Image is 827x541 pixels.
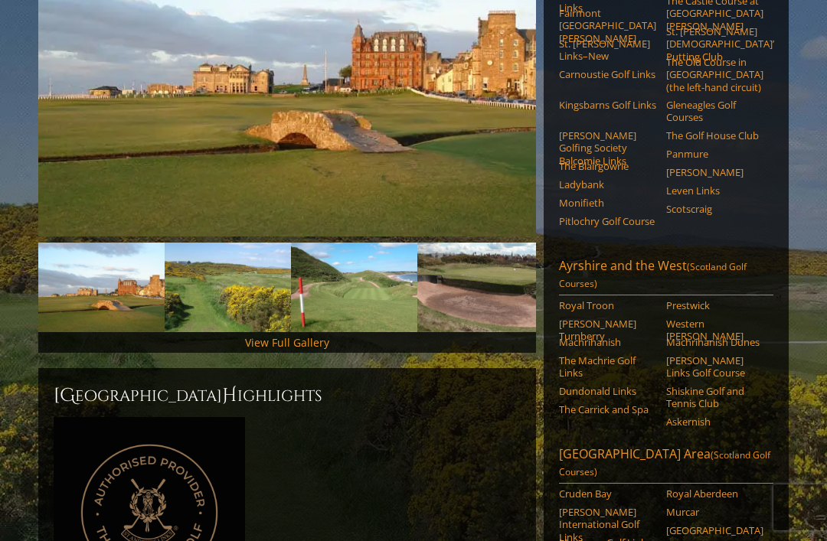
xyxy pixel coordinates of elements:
[559,7,656,44] a: Fairmont [GEOGRAPHIC_DATA][PERSON_NAME]
[666,184,763,197] a: Leven Links
[559,299,656,311] a: Royal Troon
[559,99,656,111] a: Kingsbarns Golf Links
[666,299,763,311] a: Prestwick
[666,524,763,536] a: [GEOGRAPHIC_DATA]
[54,383,521,408] h2: [GEOGRAPHIC_DATA] ighlights
[559,178,656,191] a: Ladybank
[666,416,763,428] a: Askernish
[245,335,329,350] a: View Full Gallery
[666,56,763,93] a: The Old Course in [GEOGRAPHIC_DATA] (the left-hand circuit)
[666,203,763,215] a: Scotscraig
[559,318,656,343] a: [PERSON_NAME] Turnberry
[559,257,773,295] a: Ayrshire and the West(Scotland Golf Courses)
[559,445,773,484] a: [GEOGRAPHIC_DATA] Area(Scotland Golf Courses)
[666,129,763,142] a: The Golf House Club
[559,37,656,63] a: St. [PERSON_NAME] Links–New
[666,148,763,160] a: Panmure
[559,336,656,348] a: Machrihanish
[559,385,656,397] a: Dundonald Links
[666,354,763,380] a: [PERSON_NAME] Links Golf Course
[666,25,763,63] a: St. [PERSON_NAME] [DEMOGRAPHIC_DATA]’ Putting Club
[666,99,763,124] a: Gleneagles Golf Courses
[559,403,656,416] a: The Carrick and Spa
[666,166,763,178] a: [PERSON_NAME]
[666,385,763,410] a: Shiskine Golf and Tennis Club
[666,487,763,500] a: Royal Aberdeen
[559,160,656,172] a: The Blairgowrie
[559,129,656,167] a: [PERSON_NAME] Golfing Society Balcomie Links
[559,215,656,227] a: Pitlochry Golf Course
[559,197,656,209] a: Monifieth
[222,383,237,408] span: H
[666,506,763,518] a: Murcar
[666,318,763,343] a: Western [PERSON_NAME]
[559,68,656,80] a: Carnoustie Golf Links
[559,487,656,500] a: Cruden Bay
[559,354,656,380] a: The Machrie Golf Links
[666,336,763,348] a: Machrihanish Dunes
